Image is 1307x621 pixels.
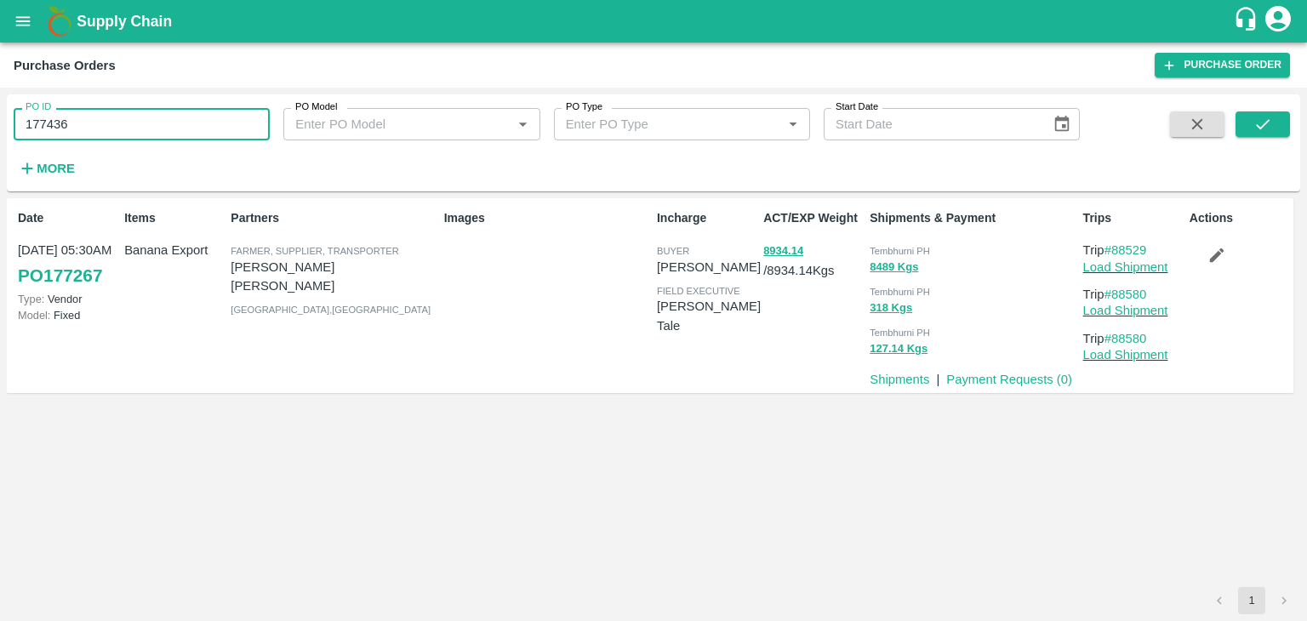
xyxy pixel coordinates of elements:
nav: pagination navigation [1203,587,1300,614]
label: PO Type [566,100,602,114]
span: Tembhurni PH [870,287,930,297]
input: Enter PO Type [559,113,755,135]
button: page 1 [1238,587,1265,614]
p: Actions [1190,209,1289,227]
button: 8489 Kgs [870,258,918,277]
span: field executive [657,286,740,296]
p: [PERSON_NAME] Tale [657,297,761,335]
a: PO177267 [18,260,102,291]
p: / 8934.14 Kgs [763,241,863,280]
button: open drawer [3,2,43,41]
div: account of current user [1263,3,1293,39]
p: Trips [1083,209,1183,227]
a: Load Shipment [1083,348,1168,362]
a: Load Shipment [1083,260,1168,274]
span: [GEOGRAPHIC_DATA] , [GEOGRAPHIC_DATA] [231,305,431,315]
p: Vendor [18,291,117,307]
span: Model: [18,309,50,322]
div: customer-support [1233,6,1263,37]
p: [PERSON_NAME] [657,258,761,276]
button: More [14,154,79,183]
a: #88580 [1104,288,1147,301]
p: Partners [231,209,437,227]
span: buyer [657,246,689,256]
a: Load Shipment [1083,304,1168,317]
input: Enter PO ID [14,108,270,140]
a: Payment Requests (0) [946,373,1072,386]
p: Banana Export [124,241,224,259]
span: Tembhurni PH [870,246,930,256]
p: [PERSON_NAME] [PERSON_NAME] [231,258,437,296]
p: Items [124,209,224,227]
button: Open [511,113,534,135]
a: Shipments [870,373,929,386]
button: Open [782,113,804,135]
a: Supply Chain [77,9,1233,33]
div: | [929,363,939,389]
label: PO Model [295,100,338,114]
p: Images [444,209,650,227]
p: Trip [1083,241,1183,259]
b: Supply Chain [77,13,172,30]
p: ACT/EXP Weight [763,209,863,227]
button: 318 Kgs [870,299,912,318]
span: Type: [18,293,44,305]
label: PO ID [26,100,51,114]
a: #88580 [1104,332,1147,345]
input: Enter PO Model [288,113,484,135]
p: [DATE] 05:30AM [18,241,117,259]
strong: More [37,162,75,175]
span: Tembhurni PH [870,328,930,338]
a: Purchase Order [1155,53,1290,77]
img: logo [43,4,77,38]
a: #88529 [1104,243,1147,257]
span: Farmer, Supplier, Transporter [231,246,398,256]
input: Start Date [824,108,1039,140]
p: Trip [1083,285,1183,304]
label: Start Date [836,100,878,114]
p: Trip [1083,329,1183,348]
p: Date [18,209,117,227]
div: Purchase Orders [14,54,116,77]
p: Fixed [18,307,117,323]
p: Shipments & Payment [870,209,1076,227]
button: 127.14 Kgs [870,339,927,359]
button: 8934.14 [763,242,803,261]
p: Incharge [657,209,756,227]
button: Choose date [1046,108,1078,140]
